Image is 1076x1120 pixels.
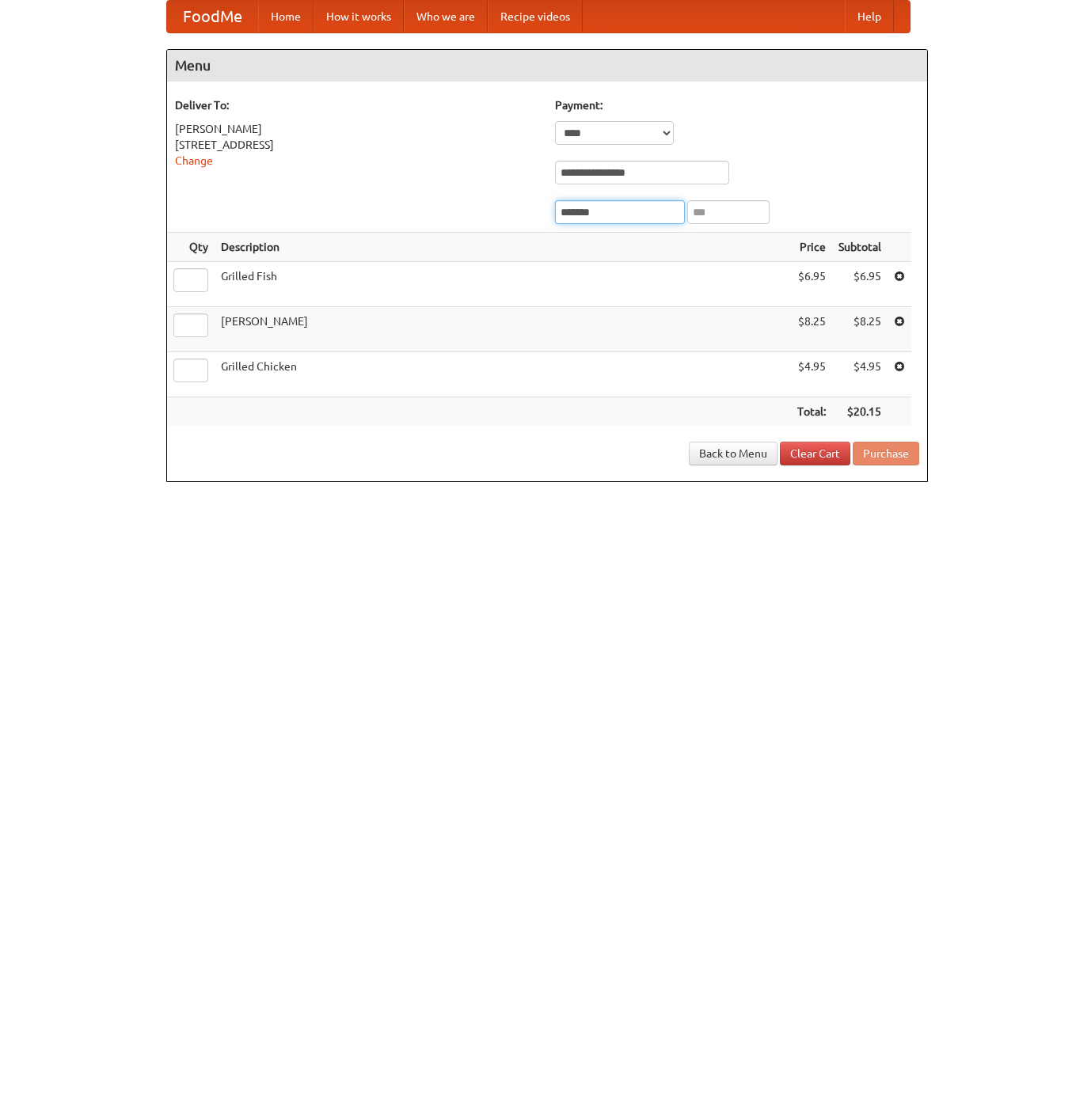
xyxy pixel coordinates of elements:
[404,1,488,32] a: Who we are
[258,1,314,32] a: Home
[215,352,791,397] td: Grilled Chicken
[832,397,888,427] th: $20.15
[780,442,850,465] a: Clear Cart
[555,97,919,113] h5: Payment:
[832,233,888,262] th: Subtotal
[175,154,213,167] a: Change
[791,352,832,397] td: $4.95
[845,1,894,32] a: Help
[175,97,539,113] h5: Deliver To:
[314,1,404,32] a: How it works
[167,1,258,32] a: FoodMe
[832,307,888,352] td: $8.25
[832,352,888,397] td: $4.95
[167,233,215,262] th: Qty
[853,442,919,465] button: Purchase
[488,1,583,32] a: Recipe videos
[791,262,832,307] td: $6.95
[689,442,778,465] a: Back to Menu
[791,233,832,262] th: Price
[832,262,888,307] td: $6.95
[215,262,791,307] td: Grilled Fish
[167,50,927,82] h4: Menu
[791,397,832,427] th: Total:
[175,137,539,153] div: [STREET_ADDRESS]
[791,307,832,352] td: $8.25
[175,121,539,137] div: [PERSON_NAME]
[215,307,791,352] td: [PERSON_NAME]
[215,233,791,262] th: Description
